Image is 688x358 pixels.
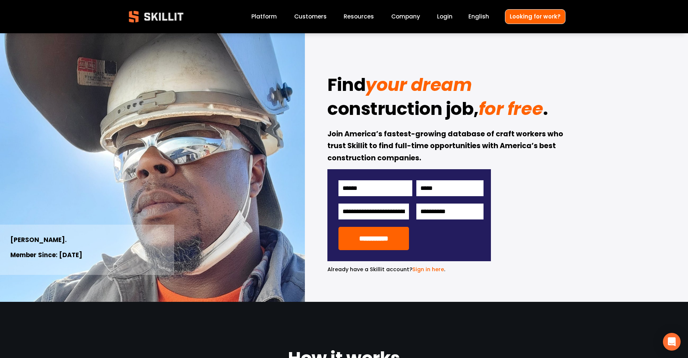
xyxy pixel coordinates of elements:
[505,9,565,24] a: Looking for work?
[344,12,374,21] span: Resources
[468,12,489,21] span: English
[365,72,472,97] em: your dream
[437,12,453,22] a: Login
[10,250,82,261] strong: Member Since: [DATE]
[327,129,565,165] strong: Join America’s fastest-growing database of craft workers who trust Skillit to find full-time oppo...
[327,266,412,273] span: Already have a Skillit account?
[123,6,190,28] img: Skillit
[327,265,491,274] p: .
[391,12,420,22] a: Company
[294,12,327,22] a: Customers
[327,71,365,102] strong: Find
[10,235,67,246] strong: [PERSON_NAME].
[663,333,681,351] div: Open Intercom Messenger
[468,12,489,22] div: language picker
[543,95,548,126] strong: .
[479,96,543,121] em: for free
[251,12,277,22] a: Platform
[327,95,479,126] strong: construction job,
[344,12,374,22] a: folder dropdown
[412,266,444,273] a: Sign in here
